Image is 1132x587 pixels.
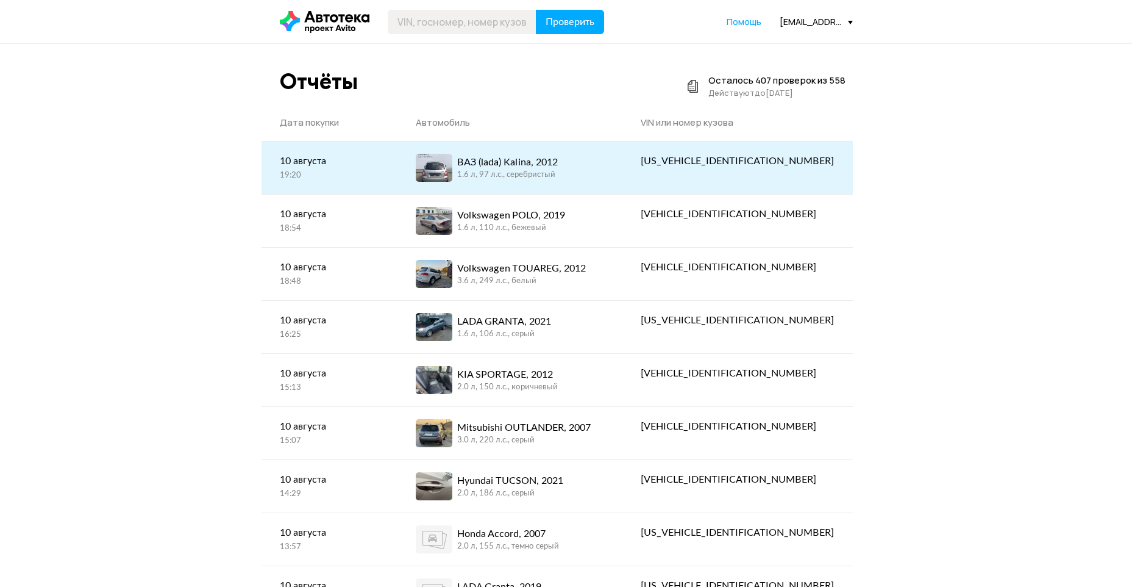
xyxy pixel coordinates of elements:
div: 10 августа [280,419,380,434]
div: 14:29 [280,489,380,500]
a: [VEHICLE_IDENTIFICATION_NUMBER] [622,195,852,234]
a: LADA GRANTA, 20211.6 л, 106 л.c., серый [397,301,622,353]
a: Hyundai TUCSON, 20212.0 л, 186 л.c., серый [397,460,622,513]
div: [VEHICLE_IDENTIFICATION_NUMBER] [641,260,834,275]
a: [VEHICLE_IDENTIFICATION_NUMBER] [622,354,852,393]
a: Mitsubishi OUTLANDER, 20073.0 л, 220 л.c., серый [397,407,622,459]
a: ВАЗ (lada) Kalina, 20121.6 л, 97 л.c., серебристый [397,142,622,194]
a: 10 августа14:29 [262,460,398,512]
div: [VEHICLE_IDENTIFICATION_NUMBER] [641,419,834,434]
span: Проверить [546,17,594,27]
div: Volkswagen POLO, 2019 [457,208,565,223]
div: 1.6 л, 110 л.c., бежевый [457,223,565,234]
a: [VEHICLE_IDENTIFICATION_NUMBER] [622,407,852,446]
div: 10 августа [280,472,380,487]
div: [US_VEHICLE_IDENTIFICATION_NUMBER] [641,525,834,540]
div: 3.6 л, 249 л.c., белый [457,276,586,287]
div: 16:25 [280,330,380,340]
div: 18:48 [280,276,380,287]
a: 10 августа19:20 [262,142,398,193]
div: Действуют до [DATE] [708,87,845,99]
a: 10 августа18:48 [262,248,398,300]
div: 10 августа [280,207,380,221]
div: Автомобиль [416,117,604,129]
div: [US_VEHICLE_IDENTIFICATION_NUMBER] [641,154,834,168]
div: 10 августа [280,525,380,540]
div: [VEHICLE_IDENTIFICATION_NUMBER] [641,472,834,487]
div: 2.0 л, 186 л.c., серый [457,488,563,499]
a: [US_VEHICLE_IDENTIFICATION_NUMBER] [622,142,852,181]
a: 10 августа15:13 [262,354,398,406]
div: 2.0 л, 155 л.c., темно серый [457,541,559,552]
div: 3.0 л, 220 л.c., серый [457,435,591,446]
div: 15:07 [280,436,380,447]
a: 10 августа18:54 [262,195,398,247]
div: [EMAIL_ADDRESS][DOMAIN_NAME] [780,16,853,27]
div: 18:54 [280,223,380,234]
div: 10 августа [280,260,380,275]
div: 19:20 [280,170,380,181]
a: [US_VEHICLE_IDENTIFICATION_NUMBER] [622,513,852,552]
span: Помощь [727,16,761,27]
div: 10 августа [280,366,380,381]
a: [VEHICLE_IDENTIFICATION_NUMBER] [622,460,852,499]
div: KIA SPORTAGE, 2012 [457,367,558,382]
div: 1.6 л, 97 л.c., серебристый [457,170,558,181]
div: Отчёты [280,68,358,95]
a: Помощь [727,16,761,28]
div: Volkswagen TOUAREG, 2012 [457,261,586,276]
div: [VEHICLE_IDENTIFICATION_NUMBER] [641,207,834,221]
button: Проверить [536,10,604,34]
a: 10 августа15:07 [262,407,398,459]
div: ВАЗ (lada) Kalina, 2012 [457,155,558,170]
div: Honda Accord, 2007 [457,527,559,541]
div: [US_VEHICLE_IDENTIFICATION_NUMBER] [641,313,834,328]
div: 15:13 [280,383,380,394]
div: LADA GRANTA, 2021 [457,314,551,329]
div: [VEHICLE_IDENTIFICATION_NUMBER] [641,366,834,381]
div: Hyundai TUCSON, 2021 [457,474,563,488]
input: VIN, госномер, номер кузова [388,10,536,34]
div: 10 августа [280,313,380,328]
a: Volkswagen TOUAREG, 20123.6 л, 249 л.c., белый [397,248,622,300]
a: KIA SPORTAGE, 20122.0 л, 150 л.c., коричневый [397,354,622,406]
div: Mitsubishi OUTLANDER, 2007 [457,420,591,435]
a: Honda Accord, 20072.0 л, 155 л.c., темно серый [397,513,622,566]
div: 2.0 л, 150 л.c., коричневый [457,382,558,393]
div: Дата покупки [280,117,380,129]
div: VIN или номер кузова [641,117,834,129]
a: 10 августа16:25 [262,301,398,353]
a: [VEHICLE_IDENTIFICATION_NUMBER] [622,248,852,287]
div: 10 августа [280,154,380,168]
div: Осталось 407 проверок из 558 [708,74,845,87]
a: [US_VEHICLE_IDENTIFICATION_NUMBER] [622,301,852,340]
a: 10 августа13:57 [262,513,398,565]
a: Volkswagen POLO, 20191.6 л, 110 л.c., бежевый [397,195,622,247]
div: 1.6 л, 106 л.c., серый [457,329,551,340]
div: 13:57 [280,542,380,553]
